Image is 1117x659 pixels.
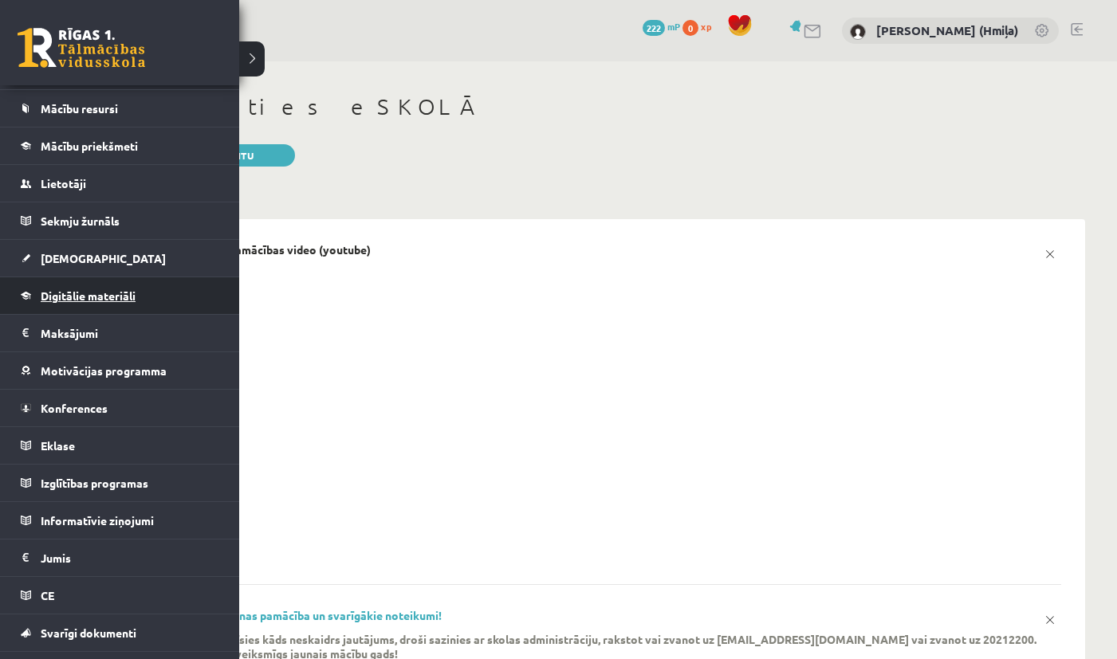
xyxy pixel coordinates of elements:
span: Mācību resursi [41,101,118,116]
a: Jumis [21,539,219,576]
span: Izglītības programas [41,476,148,490]
span: CE [41,588,54,602]
a: x [1039,243,1061,265]
a: Rīgas 1. Tālmācības vidusskola [18,28,145,68]
span: Jumis [41,551,71,565]
a: Digitālie materiāli [21,277,219,314]
span: Eklase [41,438,75,453]
span: 222 [643,20,665,36]
a: R1TV eSKOLAS lietošanas pamācība un svarīgākie noteikumi! [120,608,442,622]
a: Lietotāji [21,165,219,202]
span: Mācību priekšmeti [41,139,138,153]
a: x [1039,609,1061,631]
a: [DEMOGRAPHIC_DATA] [21,240,219,277]
span: xp [701,20,711,33]
span: [DEMOGRAPHIC_DATA] [41,251,166,265]
a: Sekmju žurnāls [21,202,219,239]
a: [PERSON_NAME] (Hmiļa) [876,22,1018,38]
span: Informatīvie ziņojumi [41,513,154,528]
a: CE [21,577,219,614]
a: Eklase [21,427,219,464]
span: Lietotāji [41,176,86,190]
span: 0 [682,20,698,36]
span: mP [667,20,680,33]
span: Motivācijas programma [41,363,167,378]
a: Konferences [21,390,219,426]
legend: Maksājumi [41,315,219,351]
a: Motivācijas programma [21,352,219,389]
span: Digitālie materiāli [41,288,136,303]
a: 222 mP [643,20,680,33]
span: Svarīgi dokumenti [41,626,136,640]
h1: Kā mācīties eSKOLĀ [96,93,1085,120]
a: Izglītības programas [21,465,219,501]
a: Informatīvie ziņojumi [21,502,219,539]
span: Sekmju žurnāls [41,214,120,228]
a: Mācību resursi [21,90,219,127]
a: Maksājumi [21,315,219,351]
a: Mācību priekšmeti [21,127,219,164]
a: 0 xp [682,20,719,33]
img: Anastasiia Khmil (Hmiļa) [850,24,866,40]
span: Konferences [41,401,108,415]
a: Svarīgi dokumenti [21,614,219,651]
p: eSKOLAS lietošanas pamācības video (youtube) [120,243,371,257]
